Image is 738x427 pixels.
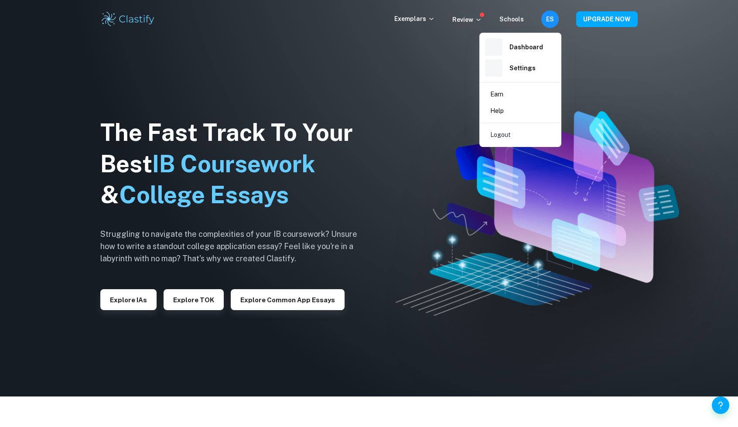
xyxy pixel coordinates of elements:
p: Help [490,106,504,116]
h6: Settings [509,63,536,73]
p: Earn [490,89,503,99]
a: Earn [483,86,557,102]
a: Help [483,102,557,119]
a: Settings [483,58,557,79]
a: Dashboard [483,37,557,58]
h6: Dashboard [509,42,543,52]
p: Logout [490,130,511,140]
